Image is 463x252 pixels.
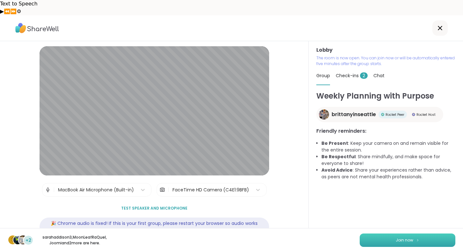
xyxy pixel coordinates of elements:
span: Group [316,72,330,79]
span: s [11,236,14,244]
img: Joomi [18,235,27,244]
span: Join now [396,237,413,243]
button: Settings [17,8,21,15]
button: Test speaker and microphone [119,202,190,215]
span: brittanyinseattle [332,111,376,118]
h3: Lobby [316,46,455,54]
span: +2 [26,237,31,244]
span: Rocket Peer [386,112,404,117]
span: | [53,183,55,196]
button: Join now [360,233,455,247]
span: Chat [373,72,385,79]
img: brittanyinseattle [319,109,329,120]
img: ShareWell Logomark [416,238,420,242]
b: Avoid Advice [321,167,353,173]
h1: Weekly Planning with Purpose [316,90,455,102]
div: 🎉 Chrome audio is fixed! If this is your first group, please restart your browser so audio works ... [40,218,269,236]
li: : Share mindfully, and make space for everyone to share! [321,153,455,167]
a: brittanyinseattlebrittanyinseattleRocket PeerRocket PeerRocket HostRocket Host [316,107,443,122]
button: Forward [10,8,17,15]
span: | [168,183,169,196]
li: : Share your experiences rather than advice, as peers are not mental health professionals. [321,167,455,180]
p: The room is now open. You can join now or will be automatically entered five minutes after the gr... [316,55,455,67]
b: Be Present [321,140,348,146]
span: Check-ins [336,72,368,79]
p: sarahaddison3 , MoonLeafRaQuel , Joomi and 2 more are here. [39,234,110,246]
span: Rocket Host [416,112,436,117]
li: : Keep your camera on and remain visible for the entire session. [321,140,455,153]
img: Rocket Host [412,113,415,116]
img: ShareWell Logo [15,21,59,35]
div: FaceTime HD Camera (C4E1:9BFB) [173,187,249,193]
h3: Friendly reminders: [316,127,455,135]
img: Camera [159,183,165,196]
img: Microphone [45,183,51,196]
span: Test speaker and microphone [121,205,187,211]
b: Be Respectful [321,153,356,160]
div: MacBook Air Microphone (Built-in) [58,187,134,193]
img: MoonLeafRaQuel [13,235,22,244]
button: Previous [4,8,10,15]
span: 2 [360,72,368,79]
img: Rocket Peer [381,113,384,116]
